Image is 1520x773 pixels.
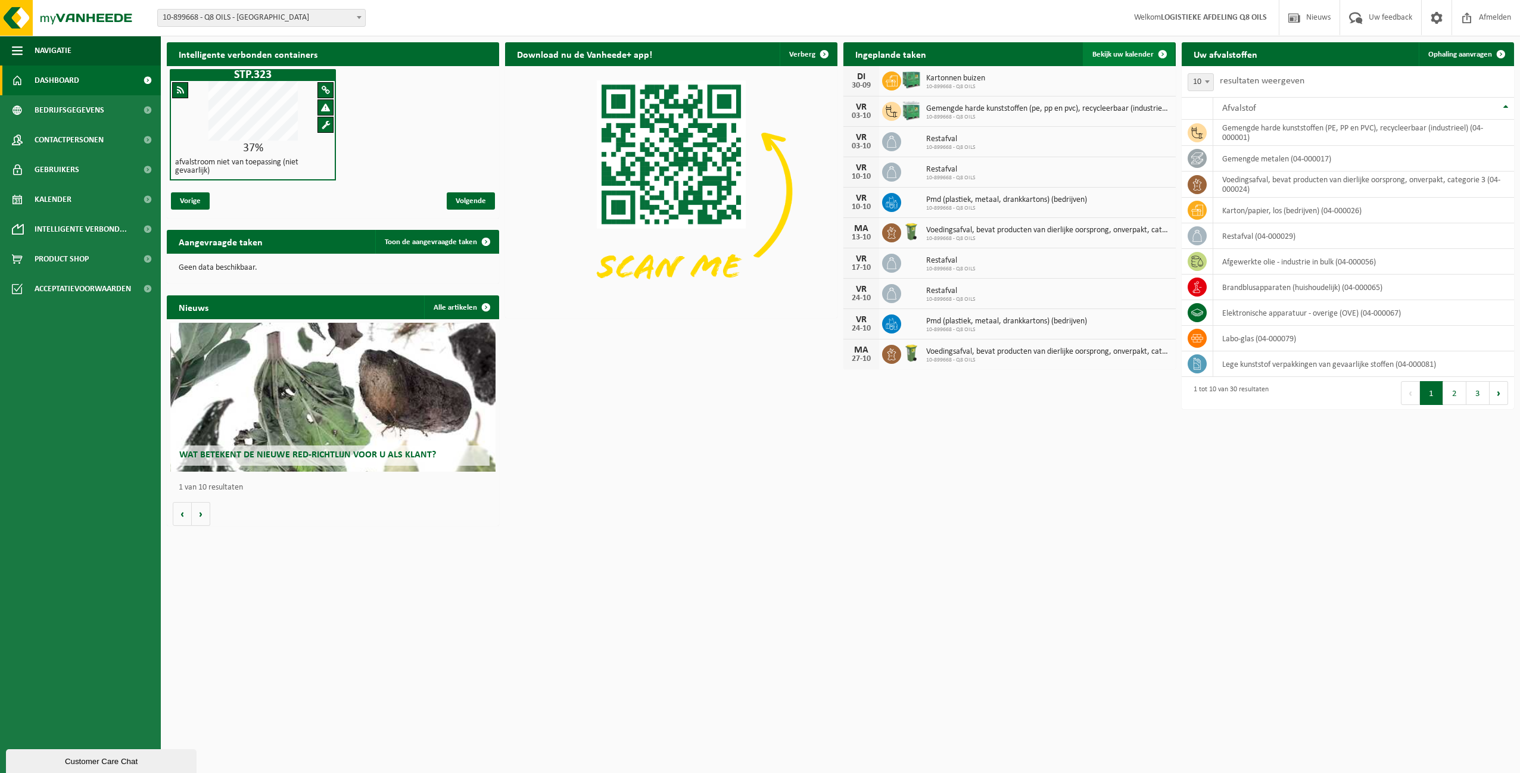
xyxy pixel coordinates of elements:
[926,226,1170,235] span: Voedingsafval, bevat producten van dierlijke oorsprong, onverpakt, categorie 3
[35,185,71,214] span: Kalender
[849,294,873,303] div: 24-10
[1188,73,1214,91] span: 10
[1182,42,1269,66] h2: Uw afvalstoffen
[926,114,1170,121] span: 10-899668 - Q8 OILS
[1213,326,1514,351] td: labo-glas (04-000079)
[849,315,873,325] div: VR
[505,42,664,66] h2: Download nu de Vanheede+ app!
[375,230,498,254] a: Toon de aangevraagde taken
[926,256,976,266] span: Restafval
[849,142,873,151] div: 03-10
[1213,120,1514,146] td: gemengde harde kunststoffen (PE, PP en PVC), recycleerbaar (industrieel) (04-000001)
[926,104,1170,114] span: Gemengde harde kunststoffen (pe, pp en pvc), recycleerbaar (industrieel)
[173,69,333,81] h1: STP.323
[926,83,985,91] span: 10-899668 - Q8 OILS
[849,82,873,90] div: 30-09
[926,286,976,296] span: Restafval
[170,323,496,472] a: Wat betekent de nieuwe RED-richtlijn voor u als klant?
[505,66,837,316] img: Download de VHEPlus App
[926,74,985,83] span: Kartonnen buizen
[849,133,873,142] div: VR
[1213,275,1514,300] td: brandblusapparaten (huishoudelijk) (04-000065)
[1213,249,1514,275] td: afgewerkte olie - industrie in bulk (04-000056)
[35,214,127,244] span: Intelligente verbond...
[901,343,921,363] img: WB-0140-HPE-GN-50
[849,285,873,294] div: VR
[926,357,1170,364] span: 10-899668 - Q8 OILS
[926,165,976,174] span: Restafval
[926,235,1170,242] span: 10-899668 - Q8 OILS
[171,192,210,210] span: Vorige
[849,264,873,272] div: 17-10
[179,484,493,492] p: 1 van 10 resultaten
[849,102,873,112] div: VR
[1420,381,1443,405] button: 1
[926,195,1087,205] span: Pmd (plastiek, metaal, drankkartons) (bedrijven)
[35,95,104,125] span: Bedrijfsgegevens
[1161,13,1267,22] strong: LOGISTIEKE AFDELING Q8 OILS
[926,144,976,151] span: 10-899668 - Q8 OILS
[849,163,873,173] div: VR
[926,347,1170,357] span: Voedingsafval, bevat producten van dierlijke oorsprong, onverpakt, categorie 3
[901,99,921,121] img: PB-HB-1400-HPE-GN-11
[1220,76,1304,86] label: resultaten weergeven
[849,355,873,363] div: 27-10
[1213,351,1514,377] td: lege kunststof verpakkingen van gevaarlijke stoffen (04-000081)
[849,112,873,120] div: 03-10
[35,155,79,185] span: Gebruikers
[6,747,199,773] iframe: chat widget
[157,9,366,27] span: 10-899668 - Q8 OILS - ANTWERPEN
[926,135,976,144] span: Restafval
[849,72,873,82] div: DI
[167,42,499,66] h2: Intelligente verbonden containers
[1419,42,1513,66] a: Ophaling aanvragen
[35,66,79,95] span: Dashboard
[789,51,815,58] span: Verberg
[179,264,487,272] p: Geen data beschikbaar.
[849,345,873,355] div: MA
[1092,51,1154,58] span: Bekijk uw kalender
[849,203,873,211] div: 10-10
[424,295,498,319] a: Alle artikelen
[849,233,873,242] div: 13-10
[901,222,921,242] img: WB-0140-HPE-GN-50
[173,502,192,526] button: Vorige
[35,244,89,274] span: Product Shop
[1188,74,1213,91] span: 10
[849,173,873,181] div: 10-10
[849,325,873,333] div: 24-10
[171,142,335,154] div: 37%
[1490,381,1508,405] button: Next
[167,295,220,319] h2: Nieuws
[1213,223,1514,249] td: restafval (04-000029)
[901,70,921,90] img: PB-HB-1400-HPE-GN-01
[849,194,873,203] div: VR
[926,266,976,273] span: 10-899668 - Q8 OILS
[926,317,1087,326] span: Pmd (plastiek, metaal, drankkartons) (bedrijven)
[1213,146,1514,172] td: gemengde metalen (04-000017)
[167,230,275,253] h2: Aangevraagde taken
[1213,172,1514,198] td: voedingsafval, bevat producten van dierlijke oorsprong, onverpakt, categorie 3 (04-000024)
[1401,381,1420,405] button: Previous
[385,238,477,246] span: Toon de aangevraagde taken
[926,326,1087,333] span: 10-899668 - Q8 OILS
[849,224,873,233] div: MA
[1213,300,1514,326] td: elektronische apparatuur - overige (OVE) (04-000067)
[35,36,71,66] span: Navigatie
[926,205,1087,212] span: 10-899668 - Q8 OILS
[1443,381,1466,405] button: 2
[843,42,938,66] h2: Ingeplande taken
[780,42,836,66] button: Verberg
[175,158,331,175] h4: afvalstroom niet van toepassing (niet gevaarlijk)
[447,192,495,210] span: Volgende
[1222,104,1256,113] span: Afvalstof
[192,502,210,526] button: Volgende
[35,274,131,304] span: Acceptatievoorwaarden
[1428,51,1492,58] span: Ophaling aanvragen
[1083,42,1175,66] a: Bekijk uw kalender
[926,174,976,182] span: 10-899668 - Q8 OILS
[849,254,873,264] div: VR
[35,125,104,155] span: Contactpersonen
[179,450,436,460] span: Wat betekent de nieuwe RED-richtlijn voor u als klant?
